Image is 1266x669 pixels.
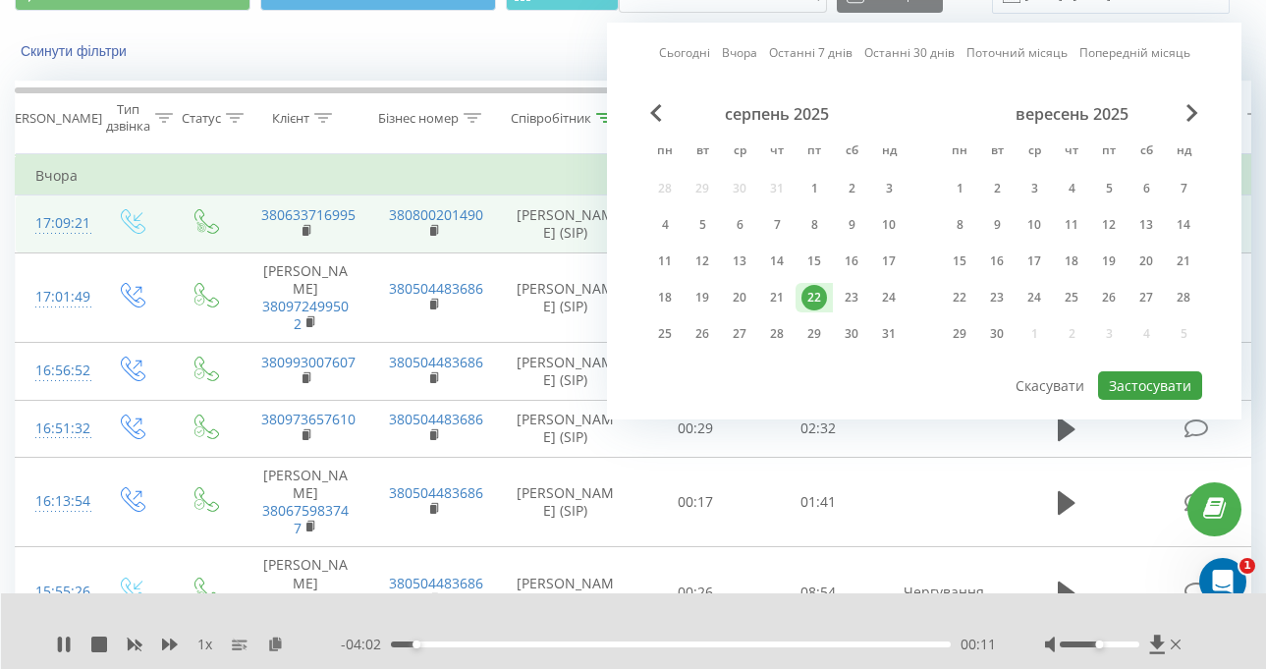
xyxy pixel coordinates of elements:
[634,547,757,638] td: 00:26
[880,547,1008,638] td: Чергування
[1053,210,1090,240] div: чт 11 вер 2025 р.
[757,400,880,457] td: 02:32
[35,573,75,611] div: 15:55:26
[688,138,717,167] abbr: вівторок
[1171,176,1196,201] div: 7
[721,210,758,240] div: ср 6 серп 2025 р.
[758,319,796,349] div: чт 28 серп 2025 р.
[757,457,880,547] td: 01:41
[497,343,634,400] td: [PERSON_NAME] (SIP)
[1186,104,1198,122] span: Next Month
[762,138,792,167] abbr: четвер
[1239,558,1255,574] span: 1
[261,205,356,224] a: 380633716995
[833,283,870,312] div: сб 23 серп 2025 р.
[1016,247,1053,276] div: ср 17 вер 2025 р.
[689,321,715,347] div: 26
[634,457,757,547] td: 00:17
[684,210,721,240] div: вт 5 серп 2025 р.
[106,101,150,135] div: Тип дзвінка
[1131,138,1161,167] abbr: субота
[1133,176,1159,201] div: 6
[1021,249,1047,274] div: 17
[1079,43,1190,62] a: Попередній місяць
[801,285,827,310] div: 22
[764,321,790,347] div: 28
[242,547,369,638] td: [PERSON_NAME]
[689,249,715,274] div: 12
[984,321,1010,347] div: 30
[721,319,758,349] div: ср 27 серп 2025 р.
[984,249,1010,274] div: 16
[684,283,721,312] div: вт 19 серп 2025 р.
[1005,371,1095,400] button: Скасувати
[727,285,752,310] div: 20
[874,138,904,167] abbr: неділя
[961,635,996,654] span: 00:11
[1090,210,1128,240] div: пт 12 вер 2025 р.
[262,591,349,628] a: 380675983747
[35,482,75,521] div: 16:13:54
[769,43,853,62] a: Останні 7 днів
[833,210,870,240] div: сб 9 серп 2025 р.
[864,43,955,62] a: Останні 30 днів
[511,110,591,127] div: Співробітник
[947,321,972,347] div: 29
[1096,176,1122,201] div: 5
[1096,641,1104,648] div: Accessibility label
[1199,558,1246,605] iframe: Intercom live chat
[1169,138,1198,167] abbr: неділя
[650,138,680,167] abbr: понеділок
[389,410,483,428] a: 380504483686
[721,247,758,276] div: ср 13 серп 2025 р.
[947,285,972,310] div: 22
[15,42,137,60] button: Скинути фільтри
[839,321,864,347] div: 30
[978,210,1016,240] div: вт 9 вер 2025 р.
[982,138,1012,167] abbr: вівторок
[652,285,678,310] div: 18
[839,176,864,201] div: 2
[497,195,634,252] td: [PERSON_NAME] (SIP)
[978,283,1016,312] div: вт 23 вер 2025 р.
[801,176,827,201] div: 1
[941,174,978,203] div: пн 1 вер 2025 р.
[941,210,978,240] div: пн 8 вер 2025 р.
[839,212,864,238] div: 9
[725,138,754,167] abbr: середа
[1165,174,1202,203] div: нд 7 вер 2025 р.
[941,104,1202,124] div: вересень 2025
[796,283,833,312] div: пт 22 серп 2025 р.
[1133,212,1159,238] div: 13
[796,210,833,240] div: пт 8 серп 2025 р.
[646,210,684,240] div: пн 4 серп 2025 р.
[1096,249,1122,274] div: 19
[1165,283,1202,312] div: нд 28 вер 2025 р.
[389,279,483,298] a: 380504483686
[839,285,864,310] div: 23
[1128,174,1165,203] div: сб 6 вер 2025 р.
[261,410,356,428] a: 380973657610
[413,641,420,648] div: Accessibility label
[1128,247,1165,276] div: сб 20 вер 2025 р.
[727,249,752,274] div: 13
[652,321,678,347] div: 25
[801,321,827,347] div: 29
[261,353,356,371] a: 380993007607
[1059,285,1084,310] div: 25
[764,212,790,238] div: 7
[722,43,757,62] a: Вчора
[833,319,870,349] div: сб 30 серп 2025 р.
[758,283,796,312] div: чт 21 серп 2025 р.
[1096,285,1122,310] div: 26
[646,283,684,312] div: пн 18 серп 2025 р.
[941,247,978,276] div: пн 15 вер 2025 р.
[197,635,212,654] span: 1 x
[764,249,790,274] div: 14
[947,212,972,238] div: 8
[796,319,833,349] div: пт 29 серп 2025 р.
[650,104,662,122] span: Previous Month
[757,547,880,638] td: 08:54
[684,319,721,349] div: вт 26 серп 2025 р.
[941,283,978,312] div: пн 22 вер 2025 р.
